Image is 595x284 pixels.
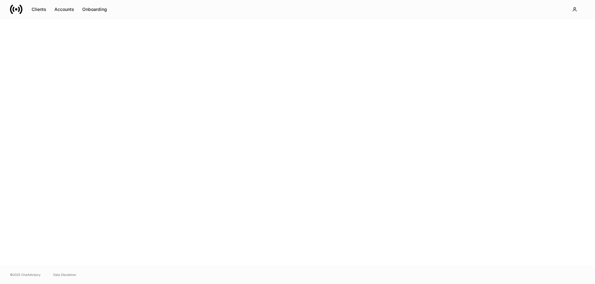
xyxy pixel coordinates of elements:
a: Data Disclaimer [53,272,76,277]
button: Clients [28,4,50,14]
div: Accounts [54,6,74,12]
button: Accounts [50,4,78,14]
div: Clients [32,6,46,12]
button: Onboarding [78,4,111,14]
div: Onboarding [82,6,107,12]
span: © 2025 OneAdvisory [10,272,41,277]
